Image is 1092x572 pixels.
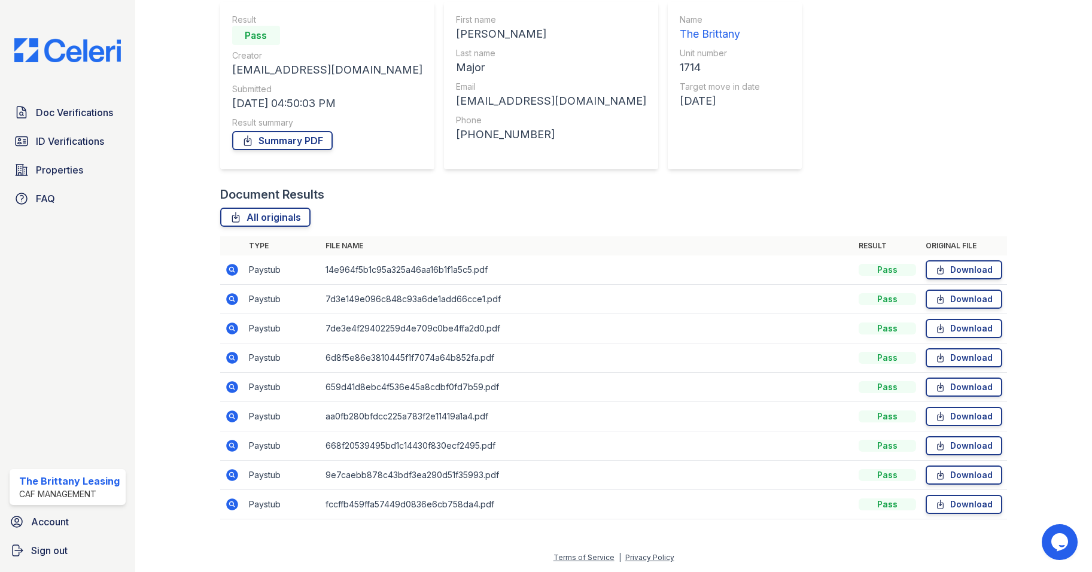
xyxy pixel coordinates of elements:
a: Download [926,378,1002,397]
div: Submitted [232,83,422,95]
div: Name [680,14,760,26]
a: Download [926,436,1002,455]
img: CE_Logo_Blue-a8612792a0a2168367f1c8372b55b34899dd931a85d93a1a3d3e32e68fde9ad4.png [5,38,130,62]
a: Download [926,290,1002,309]
span: Doc Verifications [36,105,113,120]
td: Paystub [244,285,321,314]
div: Creator [232,50,422,62]
a: Name The Brittany [680,14,760,42]
div: Pass [859,410,916,422]
a: Account [5,510,130,534]
a: ID Verifications [10,129,126,153]
div: First name [456,14,646,26]
div: Document Results [220,186,324,203]
td: 659d41d8ebc4f536e45a8cdbf0fd7b59.pdf [321,373,854,402]
span: Account [31,515,69,529]
div: Pass [859,381,916,393]
a: Download [926,407,1002,426]
span: Properties [36,163,83,177]
div: Pass [859,469,916,481]
div: Pass [859,352,916,364]
a: Download [926,319,1002,338]
div: Pass [859,498,916,510]
div: Phone [456,114,646,126]
iframe: chat widget [1042,524,1080,560]
a: Download [926,260,1002,279]
td: 9e7caebb878c43bdf3ea290d51f35993.pdf [321,461,854,490]
div: | [619,553,621,562]
div: Pass [859,293,916,305]
td: fccffb459ffa57449d0836e6cb758da4.pdf [321,490,854,519]
div: Result [232,14,422,26]
span: Sign out [31,543,68,558]
div: [DATE] [680,93,760,109]
th: Original file [921,236,1007,255]
td: aa0fb280bfdcc225a783f2e11419a1a4.pdf [321,402,854,431]
td: Paystub [244,373,321,402]
a: Terms of Service [553,553,615,562]
div: [PHONE_NUMBER] [456,126,646,143]
div: Unit number [680,47,760,59]
a: Summary PDF [232,131,333,150]
td: Paystub [244,490,321,519]
td: 668f20539495bd1c14430f830ecf2495.pdf [321,431,854,461]
div: Email [456,81,646,93]
div: The Brittany Leasing [19,474,120,488]
th: Result [854,236,921,255]
div: Target move in date [680,81,760,93]
a: Doc Verifications [10,101,126,124]
td: Paystub [244,461,321,490]
th: Type [244,236,321,255]
td: 14e964f5b1c95a325a46aa16b1f1a5c5.pdf [321,255,854,285]
div: The Brittany [680,26,760,42]
div: Pass [859,264,916,276]
span: ID Verifications [36,134,104,148]
a: Download [926,348,1002,367]
td: Paystub [244,343,321,373]
div: [DATE] 04:50:03 PM [232,95,422,112]
th: File name [321,236,854,255]
div: Pass [232,26,280,45]
td: 7d3e149e096c848c93a6de1add66cce1.pdf [321,285,854,314]
div: [EMAIL_ADDRESS][DOMAIN_NAME] [456,93,646,109]
div: CAF Management [19,488,120,500]
a: All originals [220,208,311,227]
td: Paystub [244,431,321,461]
span: FAQ [36,191,55,206]
td: 6d8f5e86e3810445f1f7074a64b852fa.pdf [321,343,854,373]
td: Paystub [244,314,321,343]
a: Sign out [5,538,130,562]
div: [PERSON_NAME] [456,26,646,42]
a: Download [926,465,1002,485]
div: Result summary [232,117,422,129]
div: Major [456,59,646,76]
div: Last name [456,47,646,59]
a: Properties [10,158,126,182]
div: Pass [859,322,916,334]
td: 7de3e4f29402259d4e709c0be4ffa2d0.pdf [321,314,854,343]
a: Privacy Policy [625,553,674,562]
a: FAQ [10,187,126,211]
div: Pass [859,440,916,452]
td: Paystub [244,255,321,285]
a: Download [926,495,1002,514]
td: Paystub [244,402,321,431]
div: [EMAIL_ADDRESS][DOMAIN_NAME] [232,62,422,78]
div: 1714 [680,59,760,76]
